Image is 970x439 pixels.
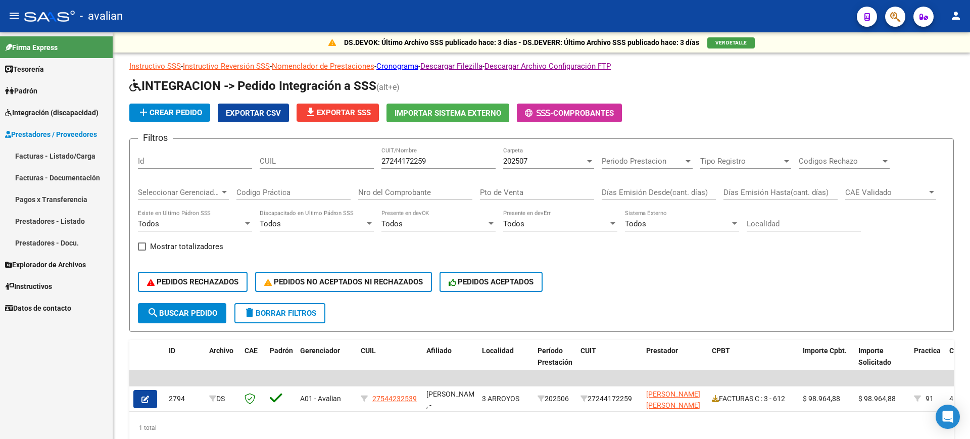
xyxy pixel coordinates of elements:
datatable-header-cell: Importe Cpbt. [799,340,854,384]
span: CPBT [712,347,730,355]
a: Descargar Filezilla [420,62,482,71]
a: Descargar Archivo Configuración FTP [484,62,611,71]
span: (alt+e) [376,82,400,92]
div: DS [209,393,236,405]
span: Explorador de Archivos [5,259,86,270]
span: [PERSON_NAME] [PERSON_NAME] [646,390,700,410]
button: -Comprobantes [517,104,622,122]
span: 4 [949,395,953,403]
datatable-header-cell: Padrón [266,340,296,384]
span: PEDIDOS ACEPTADOS [449,277,534,286]
datatable-header-cell: Gerenciador [296,340,357,384]
a: Instructivo SSS [129,62,181,71]
span: Mostrar totalizadores [150,240,223,253]
mat-icon: add [137,106,150,118]
button: Exportar SSS [297,104,379,122]
a: Instructivo Reversión SSS [183,62,270,71]
span: Período Prestación [538,347,572,366]
a: Nomenclador de Prestaciones [272,62,374,71]
datatable-header-cell: Localidad [478,340,533,384]
span: Firma Express [5,42,58,53]
span: Todos [381,219,403,228]
span: [PERSON_NAME] , - [426,390,480,410]
span: 27544232539 [372,395,417,403]
datatable-header-cell: CUIT [576,340,642,384]
span: CUIT [580,347,596,355]
button: PEDIDOS NO ACEPTADOS NI RECHAZADOS [255,272,432,292]
span: Exportar CSV [226,109,281,118]
span: PEDIDOS RECHAZADOS [147,277,238,286]
div: 202506 [538,393,572,405]
datatable-header-cell: Practica [910,340,945,384]
span: Prestadores / Proveedores [5,129,97,140]
div: Open Intercom Messenger [936,405,960,429]
span: Tipo Registro [700,157,782,166]
datatable-header-cell: Archivo [205,340,240,384]
span: PEDIDOS NO ACEPTADOS NI RECHAZADOS [264,277,423,286]
span: Padrón [270,347,293,355]
span: Practica [914,347,941,355]
span: Todos [503,219,524,228]
span: Todos [260,219,281,228]
span: $ 98.964,88 [803,395,840,403]
span: Padrón [5,85,37,96]
span: Todos [625,219,646,228]
mat-icon: person [950,10,962,22]
button: Borrar Filtros [234,303,325,323]
span: Localidad [482,347,514,355]
span: CAE [245,347,258,355]
button: PEDIDOS RECHAZADOS [138,272,248,292]
span: 202507 [503,157,527,166]
mat-icon: search [147,307,159,319]
datatable-header-cell: Importe Solicitado [854,340,910,384]
span: - [525,109,553,118]
span: Importe Cpbt. [803,347,847,355]
datatable-header-cell: CUIL [357,340,422,384]
button: Importar Sistema Externo [386,104,509,122]
span: Integración (discapacidad) [5,107,99,118]
span: Codigos Rechazo [799,157,881,166]
h3: Filtros [138,131,173,145]
p: DS.DEVOK: Último Archivo SSS publicado hace: 3 días - DS.DEVERR: Último Archivo SSS publicado hac... [344,37,699,48]
span: Instructivos [5,281,52,292]
span: - avalian [80,5,123,27]
span: Comprobantes [553,109,614,118]
div: FACTURAS C : 3 - 612 [712,393,795,405]
span: Seleccionar Gerenciador [138,188,220,197]
datatable-header-cell: Prestador [642,340,708,384]
span: Crear Pedido [137,108,202,117]
button: PEDIDOS ACEPTADOS [440,272,543,292]
button: Exportar CSV [218,104,289,122]
span: Borrar Filtros [244,309,316,318]
span: Gerenciador [300,347,340,355]
span: INTEGRACION -> Pedido Integración a SSS [129,79,376,93]
span: Buscar Pedido [147,309,217,318]
span: Datos de contacto [5,303,71,314]
p: - - - - - [129,61,954,72]
div: 2794 [169,393,201,405]
button: VER DETALLE [707,37,755,48]
span: ID [169,347,175,355]
span: Importe Solicitado [858,347,891,366]
span: 91 [926,395,934,403]
span: CUIL [361,347,376,355]
span: Afiliado [426,347,452,355]
span: Tesorería [5,64,44,75]
span: 3 ARROYOS [482,395,519,403]
datatable-header-cell: CPBT [708,340,799,384]
span: Prestador [646,347,678,355]
button: Buscar Pedido [138,303,226,323]
button: Crear Pedido [129,104,210,122]
span: CAE Validado [845,188,927,197]
span: Archivo [209,347,233,355]
a: Cronograma [376,62,418,71]
span: Periodo Prestacion [602,157,684,166]
span: VER DETALLE [715,40,747,45]
mat-icon: menu [8,10,20,22]
span: Exportar SSS [305,108,371,117]
span: A01 - Avalian [300,395,341,403]
datatable-header-cell: Afiliado [422,340,478,384]
mat-icon: delete [244,307,256,319]
mat-icon: file_download [305,106,317,118]
datatable-header-cell: CAE [240,340,266,384]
